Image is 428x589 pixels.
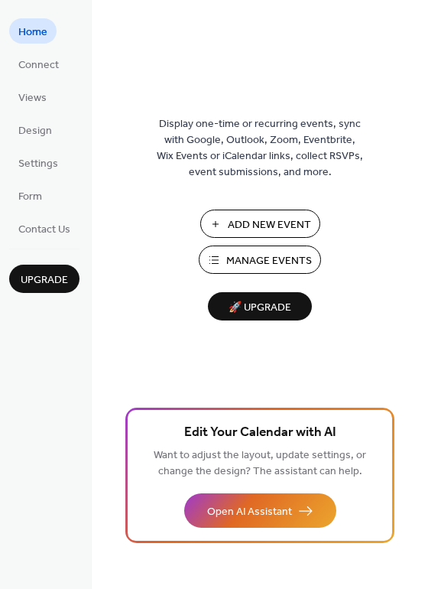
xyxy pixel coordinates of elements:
[18,57,59,73] span: Connect
[18,222,70,238] span: Contact Us
[9,183,51,208] a: Form
[18,90,47,106] span: Views
[18,156,58,172] span: Settings
[18,123,52,139] span: Design
[200,210,320,238] button: Add New Event
[18,189,42,205] span: Form
[9,117,61,142] a: Design
[217,298,303,318] span: 🚀 Upgrade
[157,116,363,181] span: Display one-time or recurring events, sync with Google, Outlook, Zoom, Eventbrite, Wix Events or ...
[154,445,366,482] span: Want to adjust the layout, update settings, or change the design? The assistant can help.
[9,150,67,175] a: Settings
[208,292,312,321] button: 🚀 Upgrade
[9,51,68,76] a: Connect
[228,217,311,233] span: Add New Event
[9,84,56,109] a: Views
[184,493,336,528] button: Open AI Assistant
[21,272,68,288] span: Upgrade
[207,504,292,520] span: Open AI Assistant
[9,18,57,44] a: Home
[199,246,321,274] button: Manage Events
[184,422,336,444] span: Edit Your Calendar with AI
[9,216,79,241] a: Contact Us
[18,24,47,41] span: Home
[9,265,79,293] button: Upgrade
[226,253,312,269] span: Manage Events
